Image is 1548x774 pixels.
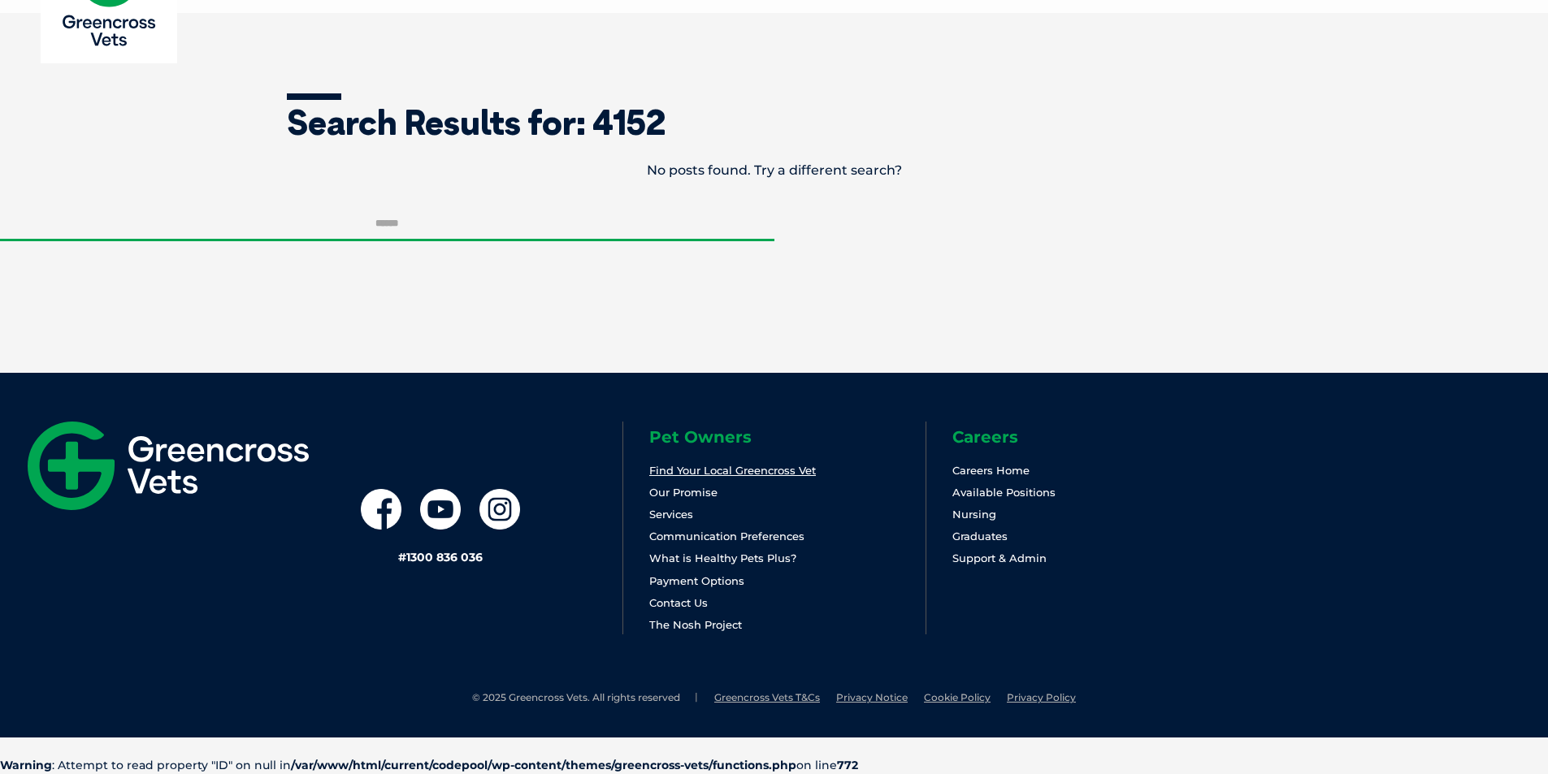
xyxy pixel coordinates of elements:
[1007,691,1076,703] a: Privacy Policy
[398,550,406,564] span: #
[291,758,796,772] b: /var/www/html/current/codepool/wp-content/themes/greencross-vets/functions.php
[952,429,1229,445] h6: Careers
[649,508,693,521] a: Services
[649,574,744,587] a: Payment Options
[952,530,1008,543] a: Graduates
[952,464,1030,477] a: Careers Home
[952,551,1047,564] a: Support & Admin
[649,618,742,631] a: The Nosh Project
[649,429,926,445] h6: Pet Owners
[649,530,804,543] a: Communication Preferences
[287,106,1262,140] h1: Search Results for: 4152
[649,596,708,609] a: Contact Us
[649,486,718,499] a: Our Promise
[836,691,908,703] a: Privacy Notice
[924,691,991,703] a: Cookie Policy
[472,691,698,705] li: © 2025 Greencross Vets. All rights reserved
[952,508,996,521] a: Nursing
[714,691,820,703] a: Greencross Vets T&Cs
[649,464,816,477] a: Find Your Local Greencross Vet
[398,550,483,564] a: #1300 836 036
[837,758,858,772] b: 772
[649,551,796,564] a: What is Healthy Pets Plus?
[952,486,1056,499] a: Available Positions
